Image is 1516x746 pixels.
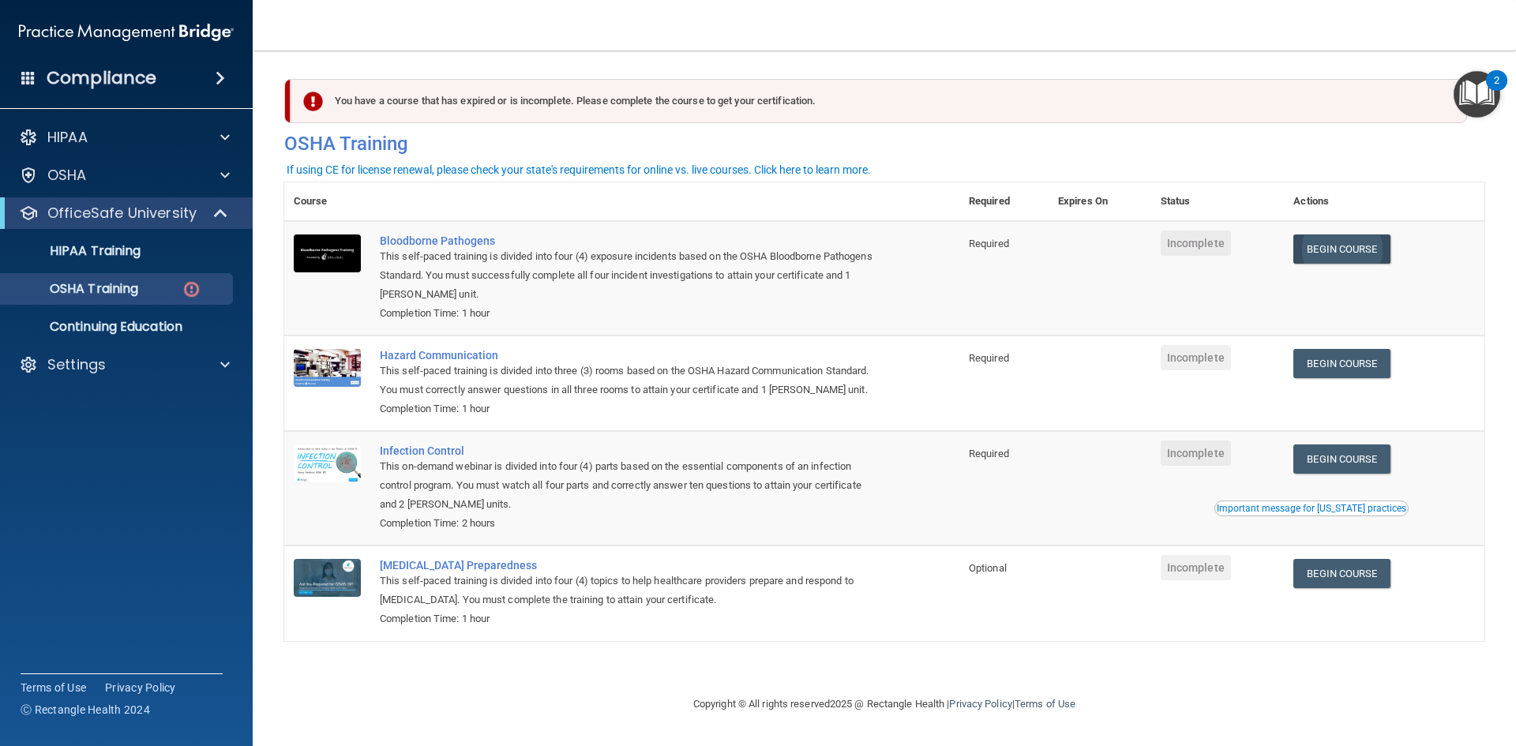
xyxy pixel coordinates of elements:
a: [MEDICAL_DATA] Preparedness [380,559,880,572]
a: Begin Course [1293,349,1390,378]
p: Settings [47,355,106,374]
p: HIPAA Training [10,243,141,259]
img: PMB logo [19,17,234,48]
div: Copyright © All rights reserved 2025 @ Rectangle Health | | [596,679,1173,729]
th: Status [1151,182,1285,221]
th: Expires On [1049,182,1151,221]
h4: Compliance [47,67,156,89]
a: HIPAA [19,128,230,147]
div: Completion Time: 1 hour [380,609,880,628]
div: This self-paced training is divided into four (4) exposure incidents based on the OSHA Bloodborne... [380,247,880,304]
a: Begin Course [1293,444,1390,474]
div: This self-paced training is divided into four (4) topics to help healthcare providers prepare and... [380,572,880,609]
img: exclamation-circle-solid-danger.72ef9ffc.png [303,92,323,111]
a: Settings [19,355,230,374]
span: Required [969,238,1009,249]
a: Privacy Policy [949,698,1011,710]
p: OSHA [47,166,87,185]
iframe: Drift Widget Chat Controller [1243,634,1497,697]
span: Incomplete [1161,555,1231,580]
div: If using CE for license renewal, please check your state's requirements for online vs. live cours... [287,164,871,175]
a: Terms of Use [1015,698,1075,710]
a: Hazard Communication [380,349,880,362]
a: Infection Control [380,444,880,457]
p: OSHA Training [10,281,138,297]
button: Open Resource Center, 2 new notifications [1454,71,1500,118]
div: This on-demand webinar is divided into four (4) parts based on the essential components of an inf... [380,457,880,514]
div: Completion Time: 1 hour [380,304,880,323]
a: Begin Course [1293,234,1390,264]
a: OSHA [19,166,230,185]
span: Incomplete [1161,440,1231,466]
h4: OSHA Training [284,133,1484,155]
a: Terms of Use [21,680,86,695]
th: Required [959,182,1049,221]
a: Begin Course [1293,559,1390,588]
p: Continuing Education [10,319,226,335]
a: Privacy Policy [105,680,176,695]
span: Optional [969,562,1007,574]
button: Read this if you are a dental practitioner in the state of CA [1214,500,1409,516]
th: Actions [1284,182,1484,221]
p: HIPAA [47,128,88,147]
a: OfficeSafe University [19,204,229,223]
span: Required [969,352,1009,364]
img: danger-circle.6113f641.png [182,279,201,299]
span: Required [969,448,1009,459]
div: Completion Time: 1 hour [380,399,880,418]
div: 2 [1494,81,1499,101]
div: This self-paced training is divided into three (3) rooms based on the OSHA Hazard Communication S... [380,362,880,399]
button: If using CE for license renewal, please check your state's requirements for online vs. live cours... [284,162,873,178]
a: Bloodborne Pathogens [380,234,880,247]
div: Completion Time: 2 hours [380,514,880,533]
div: Important message for [US_STATE] practices [1217,504,1406,513]
p: OfficeSafe University [47,204,197,223]
span: Ⓒ Rectangle Health 2024 [21,702,150,718]
div: You have a course that has expired or is incomplete. Please complete the course to get your certi... [291,79,1467,123]
span: Incomplete [1161,345,1231,370]
th: Course [284,182,370,221]
span: Incomplete [1161,231,1231,256]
